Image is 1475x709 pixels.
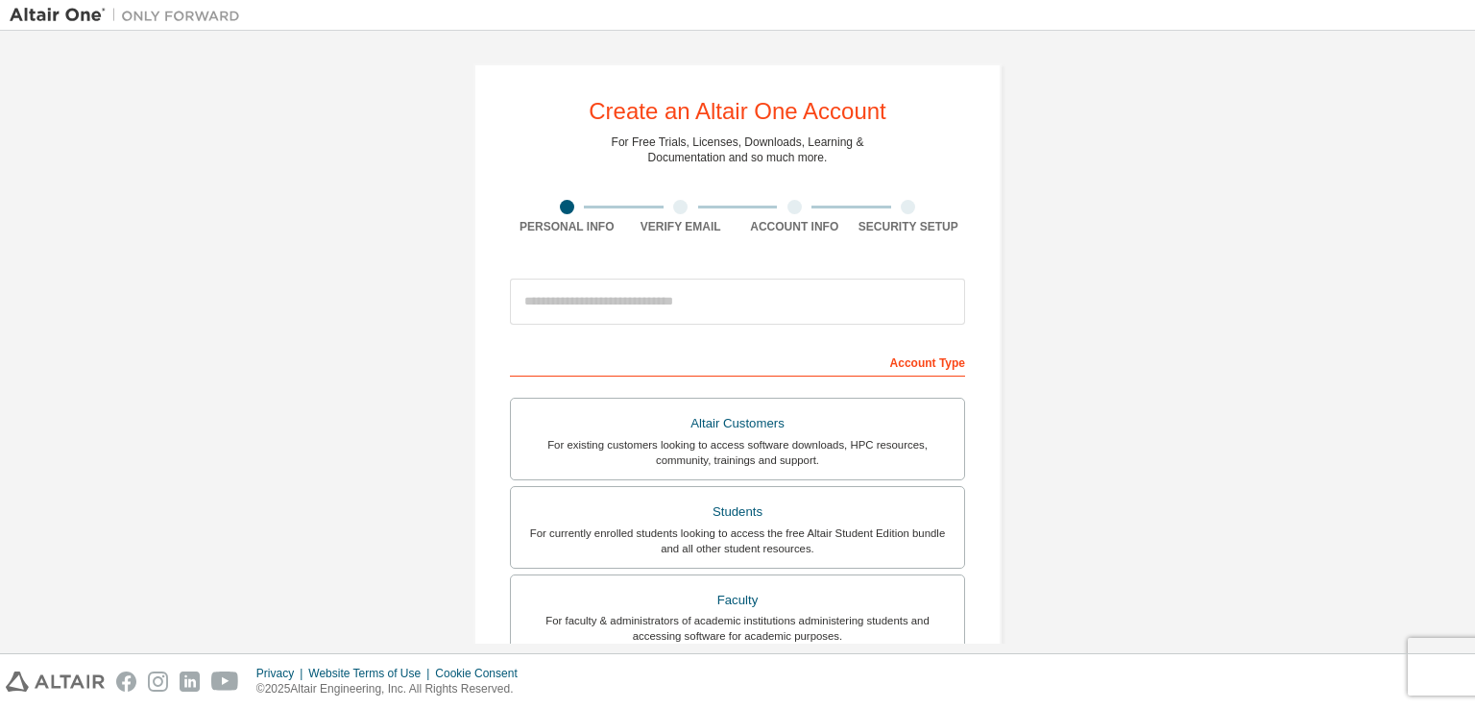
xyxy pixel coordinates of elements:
[510,346,965,377] div: Account Type
[522,499,953,526] div: Students
[522,526,953,556] div: For currently enrolled students looking to access the free Altair Student Edition bundle and all ...
[852,219,966,234] div: Security Setup
[148,672,168,692] img: instagram.svg
[612,134,864,165] div: For Free Trials, Licenses, Downloads, Learning & Documentation and so much more.
[624,219,738,234] div: Verify Email
[737,219,852,234] div: Account Info
[211,672,239,692] img: youtube.svg
[522,410,953,437] div: Altair Customers
[6,672,105,692] img: altair_logo.svg
[522,613,953,644] div: For faculty & administrators of academic institutions administering students and accessing softwa...
[510,219,624,234] div: Personal Info
[10,6,250,25] img: Altair One
[435,666,528,681] div: Cookie Consent
[256,666,308,681] div: Privacy
[116,672,136,692] img: facebook.svg
[180,672,200,692] img: linkedin.svg
[589,100,886,123] div: Create an Altair One Account
[308,666,435,681] div: Website Terms of Use
[522,587,953,614] div: Faculty
[256,681,529,697] p: © 2025 Altair Engineering, Inc. All Rights Reserved.
[522,437,953,468] div: For existing customers looking to access software downloads, HPC resources, community, trainings ...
